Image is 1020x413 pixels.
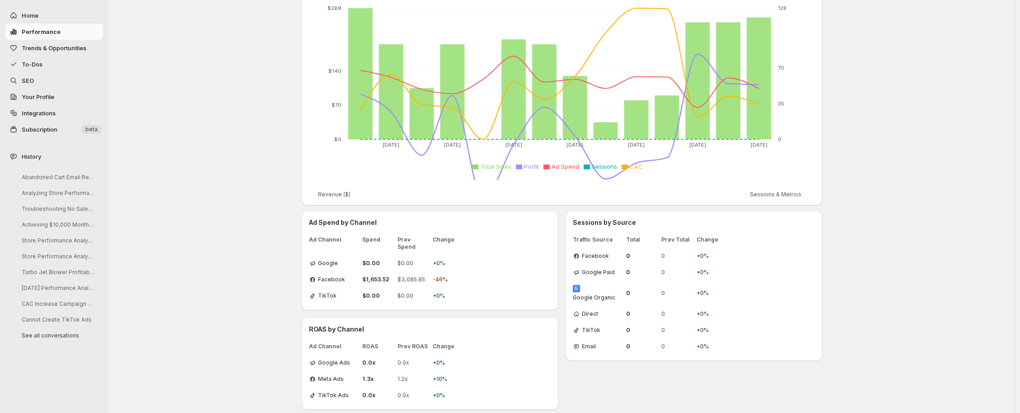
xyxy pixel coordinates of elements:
[661,343,693,350] span: 0
[5,121,103,138] button: Subscription
[626,252,658,260] span: 0
[398,292,429,299] span: $0.00
[626,343,658,350] span: 0
[398,375,429,383] span: 1.2x
[14,249,100,263] button: Store Performance Analysis and Recommendations
[362,260,394,267] span: $0.00
[750,142,767,148] tspan: [DATE]
[332,102,342,108] tspan: $70
[14,233,100,247] button: Store Performance Analysis and Recommendations
[334,136,342,142] tspan: $0
[661,269,693,276] span: 0
[661,252,693,260] span: 0
[318,276,345,283] span: Facebook
[22,152,41,161] span: History
[697,327,724,334] span: +0%
[630,163,643,170] span: CAC
[22,126,57,133] span: Subscription
[318,191,351,198] span: Revenue ($)
[433,276,460,283] span: -46%
[697,269,724,276] span: +0%
[433,359,460,366] span: +0%
[398,260,429,267] span: $0.00
[573,218,815,227] h3: Sessions by Source
[661,236,693,243] span: Prev Total
[398,276,429,283] span: $3,085.85
[14,202,100,216] button: Troubleshooting No Sales Issue
[573,285,580,292] div: G
[14,170,100,184] button: Abandoned Cart Email Recovery Strategy
[398,236,429,251] span: Prev Spend
[5,56,103,72] button: To-Dos
[778,136,781,142] tspan: 0
[5,40,103,56] button: Trends & Opportunities
[14,265,100,279] button: Turbo Jet Blower Profitability Analysis
[398,343,429,350] span: Prev ROAS
[309,325,551,334] h3: ROAS by Channel
[433,236,460,251] span: Change
[582,343,596,350] span: Email
[626,236,658,243] span: Total
[362,375,394,383] span: 1.3x
[309,236,359,251] span: Ad Channel
[362,292,394,299] span: $0.00
[573,236,622,243] span: Traffic Source
[22,93,54,100] span: Your Profile
[398,359,429,366] span: 0.0x
[697,236,724,243] span: Change
[5,72,103,89] a: SEO
[318,359,350,366] span: Google Ads
[5,89,103,105] a: Your Profile
[433,343,460,350] span: Change
[22,109,56,117] span: Integrations
[778,100,784,107] tspan: 35
[14,218,100,232] button: Achieving $10,000 Monthly Sales Goal
[14,328,100,342] button: See all conversations
[5,24,103,40] button: Performance
[5,7,103,24] button: Home
[778,5,786,11] tspan: 128
[573,294,615,301] span: Google Organic
[433,375,460,383] span: +10%
[626,310,658,318] span: 0
[697,310,724,318] span: +0%
[309,218,551,227] h3: Ad Spend by Channel
[626,290,658,297] span: 0
[383,142,399,148] tspan: [DATE]
[626,269,658,276] span: 0
[318,375,344,383] span: Meta Ads
[22,77,34,84] span: SEO
[14,186,100,200] button: Analyzing Store Performance for Sales Issues
[14,297,100,311] button: CAC Increase Campaign Analysis
[433,392,460,399] span: +0%
[750,191,801,198] span: Sessions & Metrics
[582,310,598,318] span: Direct
[661,310,693,318] span: 0
[328,68,342,74] tspan: $140
[433,260,460,267] span: +0%
[398,392,429,399] span: 0.0x
[318,292,337,299] span: TikTok
[552,163,579,170] span: Ad Spend
[628,142,645,148] tspan: [DATE]
[328,5,342,11] tspan: $269
[778,65,784,71] tspan: 70
[362,343,394,350] span: ROAS
[433,292,460,299] span: +0%
[5,105,103,121] a: Integrations
[626,327,658,334] span: 0
[444,142,461,148] tspan: [DATE]
[85,126,98,133] span: beta
[582,252,609,260] span: Facebook
[592,163,617,170] span: Sessions
[318,260,338,267] span: Google
[697,252,724,260] span: +0%
[22,44,86,52] span: Trends & Opportunities
[22,28,61,35] span: Performance
[697,343,724,350] span: +0%
[362,236,394,251] span: Spend
[22,12,38,19] span: Home
[524,163,539,170] span: Profit
[309,343,359,350] span: Ad Channel
[362,359,394,366] span: 0.0x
